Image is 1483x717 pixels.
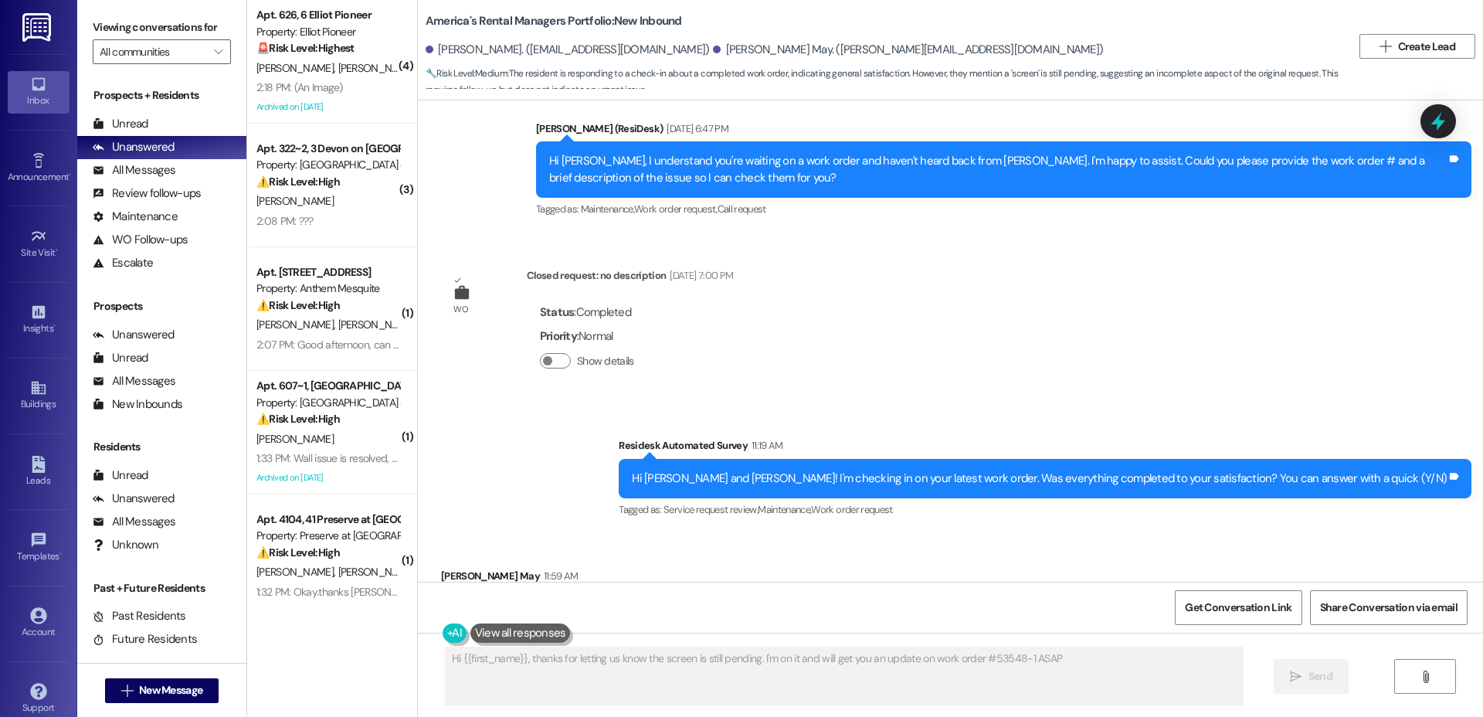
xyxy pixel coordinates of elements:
[256,318,338,331] span: [PERSON_NAME]
[256,80,343,94] div: 2:18 PM: (An Image)
[77,298,246,314] div: Prospects
[93,537,158,553] div: Unknown
[8,223,70,265] a: Site Visit •
[256,157,399,173] div: Property: [GEOGRAPHIC_DATA] on [GEOGRAPHIC_DATA]
[540,325,640,348] div: : Normal
[536,198,1471,220] div: Tagged as:
[139,682,202,698] span: New Message
[69,169,71,180] span: •
[540,304,575,320] b: Status
[256,24,399,40] div: Property: Elliot Pioneer
[53,321,56,331] span: •
[426,42,710,58] div: [PERSON_NAME]. ([EMAIL_ADDRESS][DOMAIN_NAME])
[619,437,1471,459] div: Residesk Automated Survey
[100,39,206,64] input: All communities
[256,280,399,297] div: Property: Anthem Mesquite
[1175,590,1301,625] button: Get Conversation Link
[93,396,182,413] div: New Inbounds
[93,209,178,225] div: Maintenance
[713,42,1103,58] div: [PERSON_NAME] May. ([PERSON_NAME][EMAIL_ADDRESS][DOMAIN_NAME])
[577,353,634,369] label: Show details
[1359,34,1475,59] button: Create Lead
[77,87,246,104] div: Prospects + Residents
[77,439,246,455] div: Residents
[105,678,219,703] button: New Message
[256,175,340,189] strong: ⚠️ Risk Level: High
[121,685,133,697] i: 
[758,503,811,516] span: Maintenance ,
[256,451,566,465] div: 1:33 PM: Wall issue is resolved, but mold issue is still needing attention.
[255,468,401,488] div: Archived on [DATE]
[1185,600,1291,616] span: Get Conversation Link
[256,511,399,528] div: Apt. 4104, 41 Preserve at [GEOGRAPHIC_DATA]
[1308,668,1332,685] span: Send
[1420,671,1431,683] i: 
[93,608,186,624] div: Past Residents
[93,350,148,366] div: Unread
[634,202,718,216] span: Work order request ,
[56,245,58,256] span: •
[338,61,415,75] span: [PERSON_NAME]
[93,116,148,132] div: Unread
[8,603,70,644] a: Account
[8,451,70,493] a: Leads
[426,67,507,80] strong: 🔧 Risk Level: Medium
[256,412,340,426] strong: ⚠️ Risk Level: High
[338,565,415,579] span: [PERSON_NAME]
[8,375,70,416] a: Buildings
[256,41,355,55] strong: 🚨 Risk Level: Highest
[446,647,1243,705] textarea: Hi {{first_name}}, thanks for letting us know the screen is still pending. I'm on it and will get...
[93,514,175,530] div: All Messages
[256,141,399,157] div: Apt. 322~2, 3 Devon on [GEOGRAPHIC_DATA]
[93,232,188,248] div: WO Follow-ups
[256,378,399,394] div: Apt. 607~1, [GEOGRAPHIC_DATA] at [GEOGRAPHIC_DATA]
[1398,39,1455,55] span: Create Lead
[93,255,153,271] div: Escalate
[93,327,175,343] div: Unanswered
[93,631,197,647] div: Future Residents
[93,373,175,389] div: All Messages
[93,185,201,202] div: Review follow-ups
[256,565,338,579] span: [PERSON_NAME]
[8,527,70,569] a: Templates •
[540,328,577,344] b: Priority
[256,214,314,228] div: 2:08 PM: ???
[256,338,1104,352] div: 2:07 PM: Good afternoon, can i please know my balance as of [DATE] ? I passed by [DATE] to drop o...
[256,395,399,411] div: Property: [GEOGRAPHIC_DATA] at [GEOGRAPHIC_DATA]
[581,202,634,216] span: Maintenance ,
[256,432,334,446] span: [PERSON_NAME]
[22,13,54,42] img: ResiDesk Logo
[256,61,338,75] span: [PERSON_NAME]
[93,162,175,178] div: All Messages
[663,121,728,137] div: [DATE] 6:47 PM
[748,437,783,454] div: 11:19 AM
[1320,600,1458,616] span: Share Conversation via email
[540,301,640,325] div: : Completed
[426,13,682,29] b: America's Rental Managers Portfolio: New Inbound
[536,121,1471,142] div: [PERSON_NAME] (ResiDesk)
[666,267,733,284] div: [DATE] 7:00 PM
[256,194,334,208] span: [PERSON_NAME]
[256,298,340,312] strong: ⚠️ Risk Level: High
[632,471,1447,487] div: Hi [PERSON_NAME] and [PERSON_NAME]! I'm checking in on your latest work order. Was everything com...
[59,549,62,559] span: •
[619,498,1471,521] div: Tagged as:
[453,301,468,318] div: WO
[441,568,726,590] div: [PERSON_NAME] May
[1290,671,1301,683] i: 
[527,267,733,289] div: Closed request: no description
[256,528,399,544] div: Property: Preserve at [GEOGRAPHIC_DATA]
[663,503,758,516] span: Service request review ,
[1274,659,1349,694] button: Send
[256,545,340,559] strong: ⚠️ Risk Level: High
[93,467,148,484] div: Unread
[1379,40,1391,53] i: 
[256,264,399,280] div: Apt. [STREET_ADDRESS]
[811,503,892,516] span: Work order request
[93,491,175,507] div: Unanswered
[718,202,766,216] span: Call request
[93,139,175,155] div: Unanswered
[338,318,415,331] span: [PERSON_NAME]
[77,580,246,596] div: Past + Future Residents
[540,568,579,584] div: 11:59 AM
